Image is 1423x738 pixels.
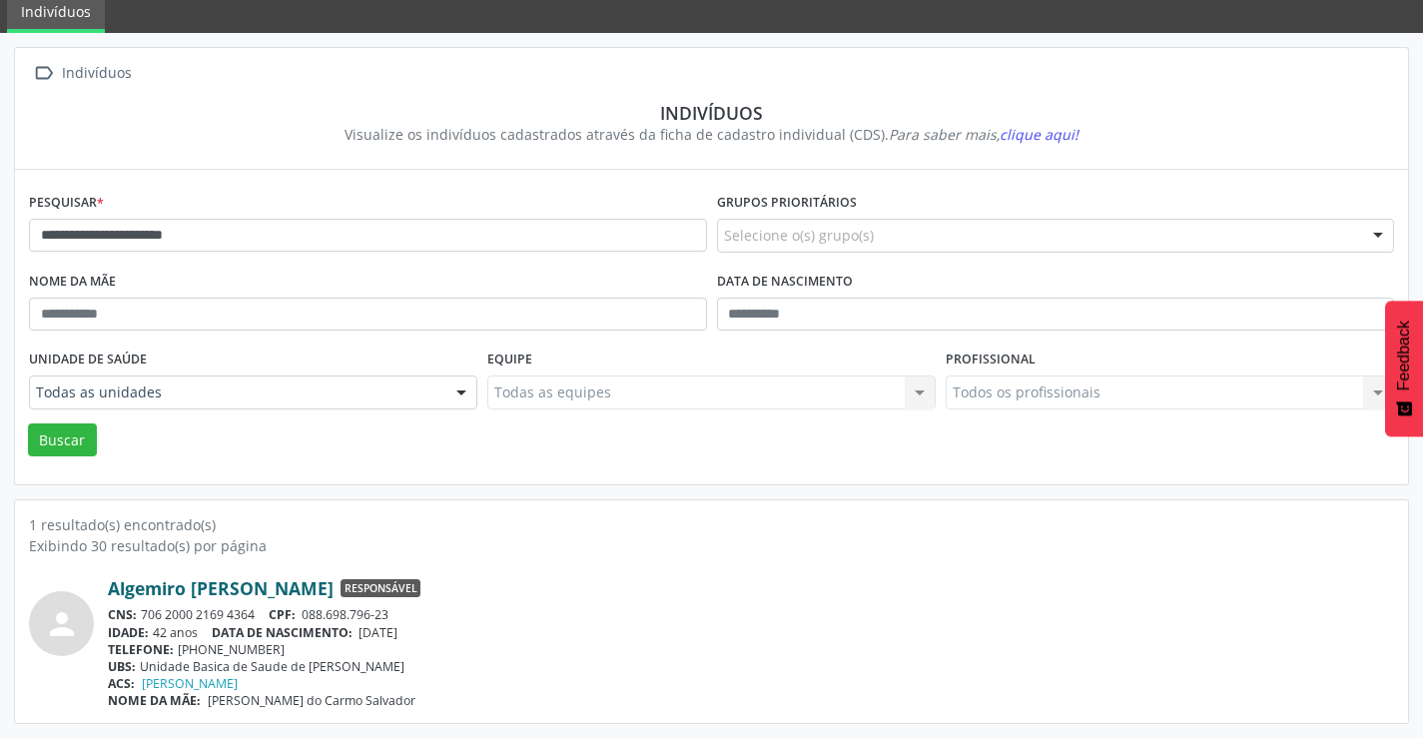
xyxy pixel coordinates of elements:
[29,59,58,88] i: 
[108,658,1394,675] div: Unidade Basica de Saude de [PERSON_NAME]
[29,535,1394,556] div: Exibindo 30 resultado(s) por página
[341,579,420,597] span: Responsável
[108,692,201,709] span: NOME DA MÃE:
[108,675,135,692] span: ACS:
[28,423,97,457] button: Buscar
[946,345,1036,375] label: Profissional
[29,514,1394,535] div: 1 resultado(s) encontrado(s)
[108,658,136,675] span: UBS:
[36,382,436,402] span: Todas as unidades
[1000,125,1078,144] span: clique aqui!
[1385,301,1423,436] button: Feedback - Mostrar pesquisa
[717,267,853,298] label: Data de nascimento
[108,577,334,599] a: Algemiro [PERSON_NAME]
[43,102,1380,124] div: Indivíduos
[43,124,1380,145] div: Visualize os indivíduos cadastrados através da ficha de cadastro individual (CDS).
[108,641,174,658] span: TELEFONE:
[724,225,874,246] span: Selecione o(s) grupo(s)
[29,267,116,298] label: Nome da mãe
[208,692,415,709] span: [PERSON_NAME] do Carmo Salvador
[108,624,1394,641] div: 42 anos
[212,624,353,641] span: DATA DE NASCIMENTO:
[29,345,147,375] label: Unidade de saúde
[44,606,80,642] i: person
[269,606,296,623] span: CPF:
[108,606,137,623] span: CNS:
[108,641,1394,658] div: [PHONE_NUMBER]
[29,188,104,219] label: Pesquisar
[302,606,388,623] span: 088.698.796-23
[29,59,135,88] a:  Indivíduos
[58,59,135,88] div: Indivíduos
[889,125,1078,144] i: Para saber mais,
[1395,321,1413,390] span: Feedback
[108,624,149,641] span: IDADE:
[717,188,857,219] label: Grupos prioritários
[487,345,532,375] label: Equipe
[108,606,1394,623] div: 706 2000 2169 4364
[142,675,238,692] a: [PERSON_NAME]
[358,624,397,641] span: [DATE]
